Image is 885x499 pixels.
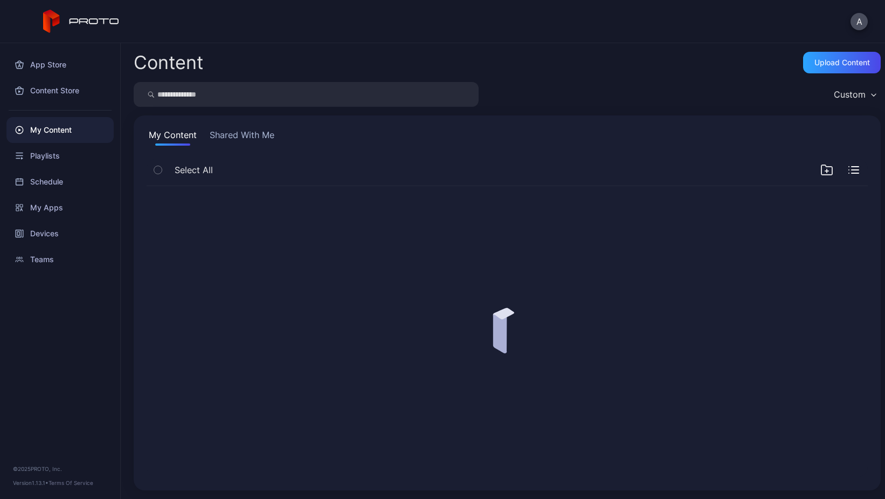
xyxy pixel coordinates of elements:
[6,221,114,247] a: Devices
[803,52,881,73] button: Upload Content
[6,169,114,195] a: Schedule
[147,128,199,146] button: My Content
[49,480,93,486] a: Terms Of Service
[175,163,213,176] span: Select All
[208,128,276,146] button: Shared With Me
[834,89,866,100] div: Custom
[6,247,114,272] a: Teams
[134,53,203,72] div: Content
[13,464,107,473] div: © 2025 PROTO, Inc.
[13,480,49,486] span: Version 1.13.1 •
[828,82,881,107] button: Custom
[6,117,114,143] a: My Content
[6,195,114,221] a: My Apps
[851,13,868,30] button: A
[6,52,114,78] a: App Store
[814,58,870,67] div: Upload Content
[6,143,114,169] a: Playlists
[6,78,114,104] a: Content Store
